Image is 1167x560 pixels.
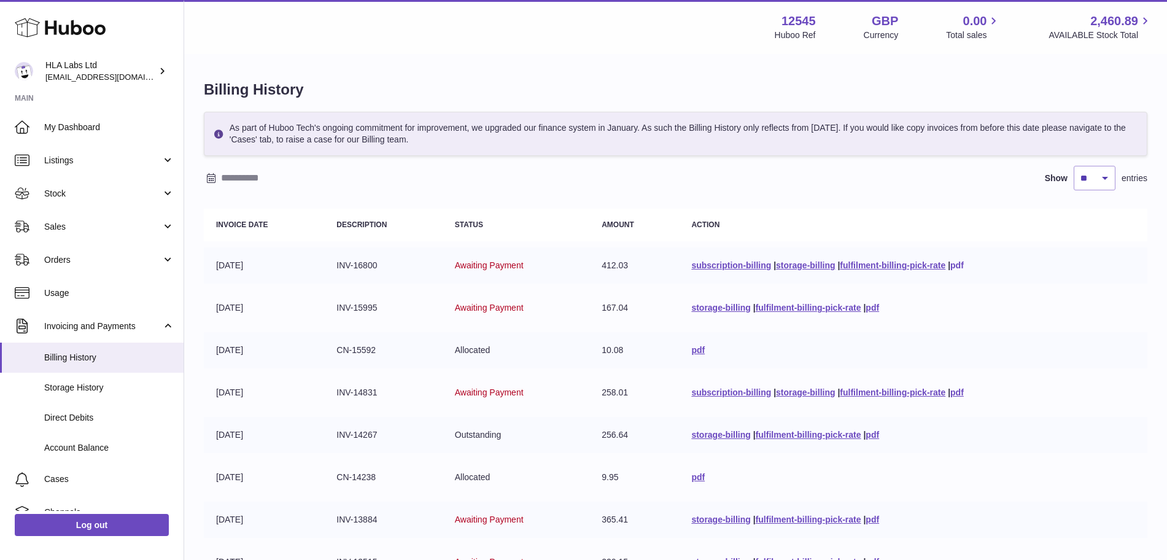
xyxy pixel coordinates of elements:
[324,332,442,368] td: CN-15592
[589,247,679,284] td: 412.03
[324,417,442,453] td: INV-14267
[204,417,324,453] td: [DATE]
[44,507,174,518] span: Channels
[863,430,866,440] span: |
[44,442,174,454] span: Account Balance
[45,60,156,83] div: HLA Labs Ltd
[589,417,679,453] td: 256.64
[756,430,861,440] a: fulfilment-billing-pick-rate
[776,387,835,397] a: storage-billing
[781,13,816,29] strong: 12545
[756,515,861,524] a: fulfilment-billing-pick-rate
[324,375,442,411] td: INV-14831
[863,515,866,524] span: |
[773,387,776,397] span: |
[44,382,174,394] span: Storage History
[44,321,161,332] span: Invoicing and Payments
[204,247,324,284] td: [DATE]
[691,472,705,482] a: pdf
[950,387,964,397] a: pdf
[455,387,524,397] span: Awaiting Payment
[44,287,174,299] span: Usage
[946,13,1001,41] a: 0.00 Total sales
[204,375,324,411] td: [DATE]
[773,260,776,270] span: |
[602,220,634,229] strong: Amount
[589,459,679,496] td: 9.95
[44,122,174,133] span: My Dashboard
[753,515,756,524] span: |
[589,290,679,326] td: 167.04
[15,62,33,80] img: clinton@newgendirect.com
[324,247,442,284] td: INV-16800
[455,260,524,270] span: Awaiting Payment
[589,502,679,538] td: 365.41
[866,515,879,524] a: pdf
[775,29,816,41] div: Huboo Ref
[44,221,161,233] span: Sales
[1122,173,1147,184] span: entries
[204,112,1147,156] div: As part of Huboo Tech's ongoing commitment for improvement, we upgraded our finance system in Jan...
[44,473,174,485] span: Cases
[589,332,679,368] td: 10.08
[455,515,524,524] span: Awaiting Payment
[872,13,898,29] strong: GBP
[324,502,442,538] td: INV-13884
[866,303,879,313] a: pdf
[204,290,324,326] td: [DATE]
[691,515,750,524] a: storage-billing
[946,29,1001,41] span: Total sales
[455,303,524,313] span: Awaiting Payment
[866,430,879,440] a: pdf
[44,254,161,266] span: Orders
[753,303,756,313] span: |
[204,459,324,496] td: [DATE]
[45,72,180,82] span: [EMAIL_ADDRESS][DOMAIN_NAME]
[204,80,1147,99] h1: Billing History
[44,412,174,424] span: Direct Debits
[1090,13,1138,29] span: 2,460.89
[691,260,771,270] a: subscription-billing
[336,220,387,229] strong: Description
[455,430,502,440] span: Outstanding
[216,220,268,229] strong: Invoice Date
[948,387,950,397] span: |
[691,430,750,440] a: storage-billing
[1045,173,1068,184] label: Show
[837,387,840,397] span: |
[948,260,950,270] span: |
[44,352,174,364] span: Billing History
[864,29,899,41] div: Currency
[840,260,945,270] a: fulfilment-billing-pick-rate
[863,303,866,313] span: |
[455,472,490,482] span: Allocated
[1049,13,1152,41] a: 2,460.89 AVAILABLE Stock Total
[1049,29,1152,41] span: AVAILABLE Stock Total
[44,188,161,200] span: Stock
[44,155,161,166] span: Listings
[691,220,719,229] strong: Action
[837,260,840,270] span: |
[691,345,705,355] a: pdf
[776,260,835,270] a: storage-billing
[753,430,756,440] span: |
[950,260,964,270] a: pdf
[324,290,442,326] td: INV-15995
[15,514,169,536] a: Log out
[204,332,324,368] td: [DATE]
[589,375,679,411] td: 258.01
[324,459,442,496] td: CN-14238
[691,387,771,397] a: subscription-billing
[840,387,945,397] a: fulfilment-billing-pick-rate
[691,303,750,313] a: storage-billing
[455,345,490,355] span: Allocated
[455,220,483,229] strong: Status
[204,502,324,538] td: [DATE]
[963,13,987,29] span: 0.00
[756,303,861,313] a: fulfilment-billing-pick-rate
